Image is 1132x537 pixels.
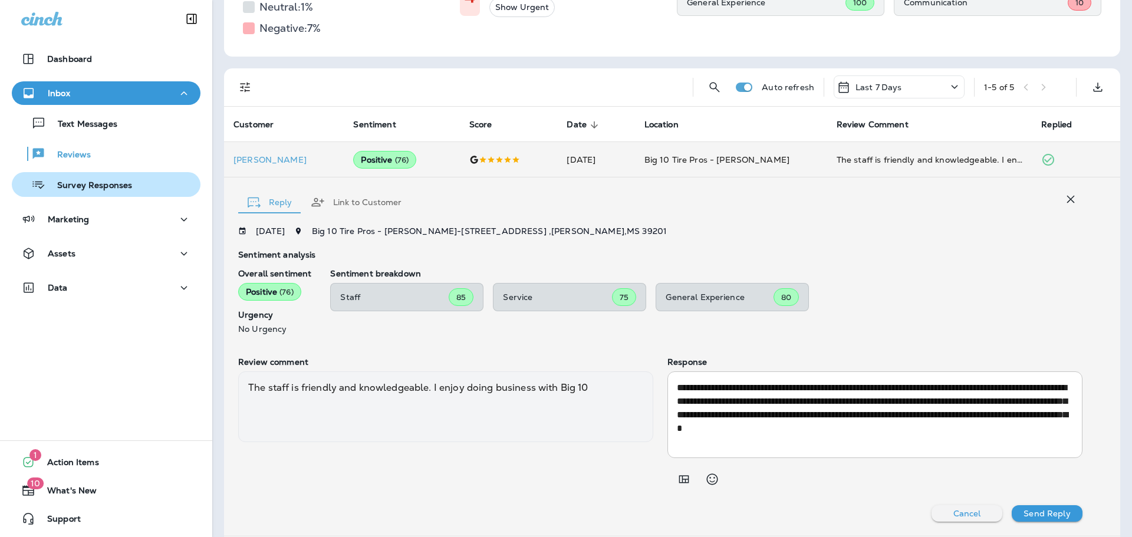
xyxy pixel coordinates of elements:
span: Review Comment [837,120,924,130]
p: Review comment [238,357,653,367]
span: 10 [27,477,44,489]
button: Inbox [12,81,200,105]
button: Cancel [932,505,1002,522]
p: Sentiment analysis [238,250,1082,259]
p: [DATE] [256,226,285,236]
span: Customer [233,120,289,130]
p: Service [503,292,612,302]
p: Reviews [45,150,91,161]
span: Action Items [35,457,99,472]
p: Marketing [48,215,89,224]
span: Big 10 Tire Pros - [PERSON_NAME] [644,154,789,165]
span: Big 10 Tire Pros - [PERSON_NAME] - [STREET_ADDRESS] , [PERSON_NAME] , MS 39201 [312,226,667,236]
div: Click to view Customer Drawer [233,155,334,164]
p: Assets [48,249,75,258]
p: Cancel [953,509,981,518]
span: Score [469,120,508,130]
button: Reply [238,181,301,223]
p: No Urgency [238,324,311,334]
button: Dashboard [12,47,200,71]
button: Send Reply [1012,505,1082,522]
span: What's New [35,486,97,500]
p: Inbox [48,88,70,98]
p: Last 7 Days [855,83,902,92]
div: Positive [238,283,301,301]
span: Date [567,120,602,130]
td: [DATE] [557,142,634,177]
p: Overall sentiment [238,269,311,278]
p: Auto refresh [762,83,814,92]
button: Search Reviews [703,75,726,99]
button: 1Action Items [12,450,200,474]
span: ( 76 ) [279,287,294,297]
button: Support [12,507,200,531]
span: Replied [1041,120,1087,130]
span: Replied [1041,120,1072,130]
p: Dashboard [47,54,92,64]
button: Marketing [12,207,200,231]
p: Send Reply [1024,509,1070,518]
span: Customer [233,120,274,130]
span: Location [644,120,679,130]
button: Select an emoji [700,467,724,491]
span: Support [35,514,81,528]
span: Location [644,120,694,130]
button: Survey Responses [12,172,200,197]
button: Text Messages [12,111,200,136]
p: Survey Responses [45,180,132,192]
p: Sentiment breakdown [330,269,1082,278]
span: ( 76 ) [395,155,409,165]
span: Date [567,120,587,130]
div: 1 - 5 of 5 [984,83,1014,92]
button: Add in a premade template [672,467,696,491]
span: Review Comment [837,120,909,130]
h5: Negative: 7 % [259,19,321,38]
div: The staff is friendly and knowledgeable. I enjoy doing business with Big 10 [238,371,653,442]
p: Urgency [238,310,311,319]
span: Sentiment [353,120,411,130]
button: Link to Customer [301,181,411,223]
button: Filters [233,75,257,99]
p: Staff [340,292,449,302]
button: Collapse Sidebar [175,7,208,31]
span: 1 [29,449,41,461]
p: General Experience [666,292,774,302]
button: Export as CSV [1086,75,1110,99]
button: Reviews [12,141,200,166]
div: The staff is friendly and knowledgeable. I enjoy doing business with Big 10 [837,154,1023,166]
button: Assets [12,242,200,265]
p: Text Messages [46,119,117,130]
span: 80 [781,292,791,302]
p: Response [667,357,1082,367]
span: 75 [620,292,628,302]
div: Positive [353,151,416,169]
span: Sentiment [353,120,396,130]
p: [PERSON_NAME] [233,155,334,164]
button: Data [12,276,200,299]
span: 85 [456,292,466,302]
span: Score [469,120,492,130]
p: Data [48,283,68,292]
button: 10What's New [12,479,200,502]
